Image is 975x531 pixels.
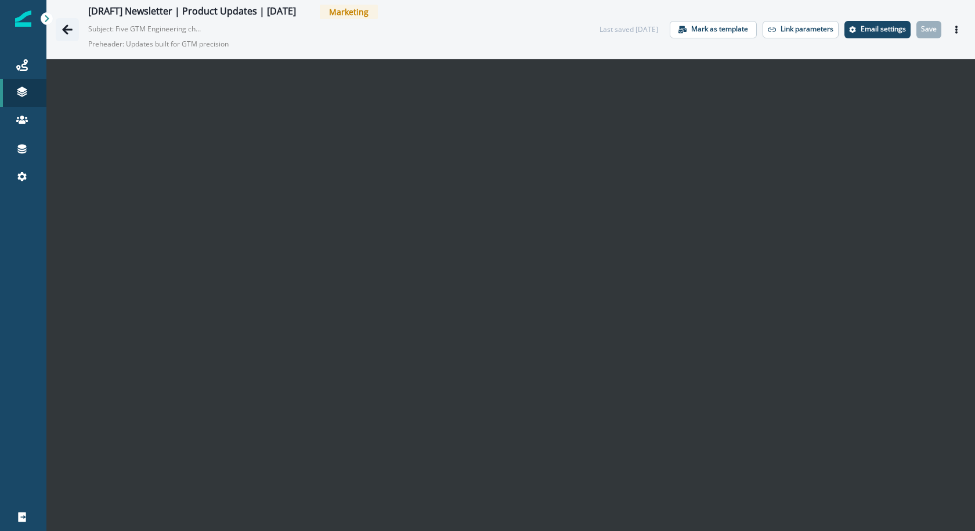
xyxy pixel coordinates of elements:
[88,34,378,54] p: Preheader: Updates built for GTM precision
[947,21,966,38] button: Actions
[88,6,296,19] div: [DRAFT] Newsletter | Product Updates | [DATE]
[763,21,839,38] button: Link parameters
[921,25,937,33] p: Save
[670,21,757,38] button: Mark as template
[88,19,204,34] p: Subject: Five GTM Engineering challenges and product updates that make them easier to tackle
[15,10,31,27] img: Inflection
[844,21,911,38] button: Settings
[320,5,378,19] span: Marketing
[600,24,658,35] div: Last saved [DATE]
[56,18,79,41] button: Go back
[691,25,748,33] p: Mark as template
[916,21,941,38] button: Save
[781,25,833,33] p: Link parameters
[861,25,906,33] p: Email settings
